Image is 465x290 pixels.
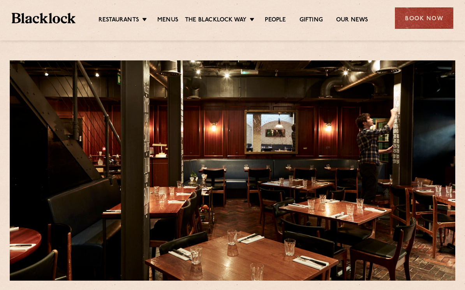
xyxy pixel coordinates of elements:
[299,16,323,24] a: Gifting
[185,16,247,24] a: The Blacklock Way
[99,16,139,24] a: Restaurants
[12,13,76,24] img: BL_Textured_Logo-footer-cropped.svg
[157,16,178,24] a: Menus
[265,16,286,24] a: People
[336,16,368,24] a: Our News
[395,7,453,29] div: Book Now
